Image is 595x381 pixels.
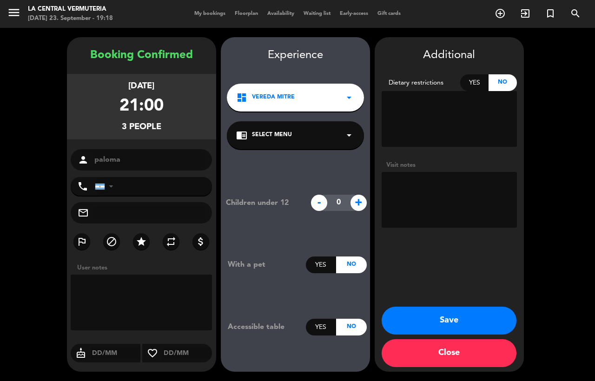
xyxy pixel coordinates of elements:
[350,195,367,211] span: +
[7,6,21,23] button: menu
[344,130,355,141] i: arrow_drop_down
[336,256,366,273] div: No
[236,130,247,141] i: chrome_reader_mode
[306,319,336,335] div: Yes
[263,11,299,16] span: Availability
[570,8,581,19] i: search
[489,74,517,91] div: No
[195,236,206,247] i: attach_money
[382,307,516,335] button: Save
[128,79,154,93] div: [DATE]
[382,339,516,367] button: Close
[335,11,373,16] span: Early-access
[163,348,212,359] input: DD/MM
[221,321,306,333] div: Accessible table
[336,319,366,335] div: No
[373,11,405,16] span: Gift cards
[77,181,88,192] i: phone
[28,5,113,14] div: La Central Vermuteria
[119,93,164,120] div: 21:00
[73,263,216,273] div: User notes
[230,11,263,16] span: Floorplan
[382,160,517,170] div: Visit notes
[136,236,147,247] i: star
[382,78,461,88] div: Dietary restrictions
[460,74,489,91] div: Yes
[67,46,216,65] div: Booking Confirmed
[495,8,506,19] i: add_circle_outline
[311,195,327,211] span: -
[545,8,556,19] i: turned_in_not
[520,8,531,19] i: exit_to_app
[236,92,247,103] i: dashboard
[306,256,336,273] div: Yes
[252,93,295,102] span: Vereda Mitre
[78,207,89,218] i: mail_outline
[221,46,370,65] div: Experience
[91,348,141,359] input: DD/MM
[165,236,177,247] i: repeat
[382,46,517,65] div: Additional
[28,14,113,23] div: [DATE] 23. September - 19:18
[219,197,306,209] div: Children under 12
[142,348,163,359] i: favorite_border
[252,131,292,140] span: Select Menu
[71,348,91,359] i: cake
[7,6,21,20] i: menu
[106,236,117,247] i: block
[221,259,306,271] div: With a pet
[78,154,89,165] i: person
[122,120,161,134] div: 3 people
[344,92,355,103] i: arrow_drop_down
[95,177,117,195] div: Argentina: +54
[190,11,230,16] span: My bookings
[76,236,87,247] i: outlined_flag
[299,11,335,16] span: Waiting list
